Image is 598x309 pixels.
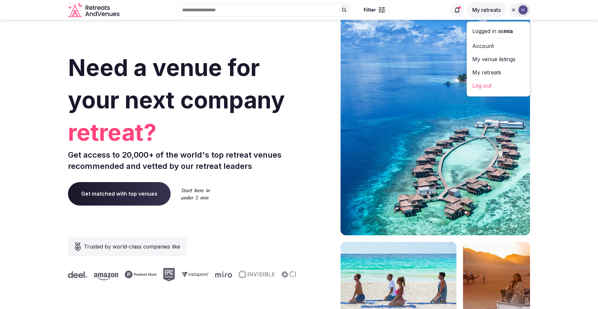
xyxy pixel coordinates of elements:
[239,271,275,279] svg: Invisible company logo
[68,3,121,18] svg: Retreats and Venues company logo
[518,5,528,15] img: mia
[359,4,389,16] button: Filter
[467,7,506,13] a: My retreats
[68,3,121,18] a: Visit the homepage
[472,67,524,78] a: My retreats
[472,27,524,35] div: Logged in as
[163,268,175,281] svg: Epic Games company logo
[467,2,506,18] button: My retreats
[364,7,376,13] span: Filter
[84,243,180,251] span: Trusted by world-class companies like
[68,54,285,114] span: Need a venue for your next company
[68,116,296,149] span: retreat?
[472,54,524,64] a: My venue listings
[68,149,296,172] p: Get access to 20,000+ of the world's top retreat venues recommended and vetted by our retreat lea...
[68,182,171,205] a: Get matched with top venues
[472,41,524,51] a: Account
[181,188,210,200] img: Start here in under 5 min
[504,28,513,34] span: mia
[182,272,209,277] svg: Vistaprint company logo
[68,271,87,278] svg: Deel company logo
[215,271,232,278] svg: Miro company logo
[472,80,524,91] a: Log out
